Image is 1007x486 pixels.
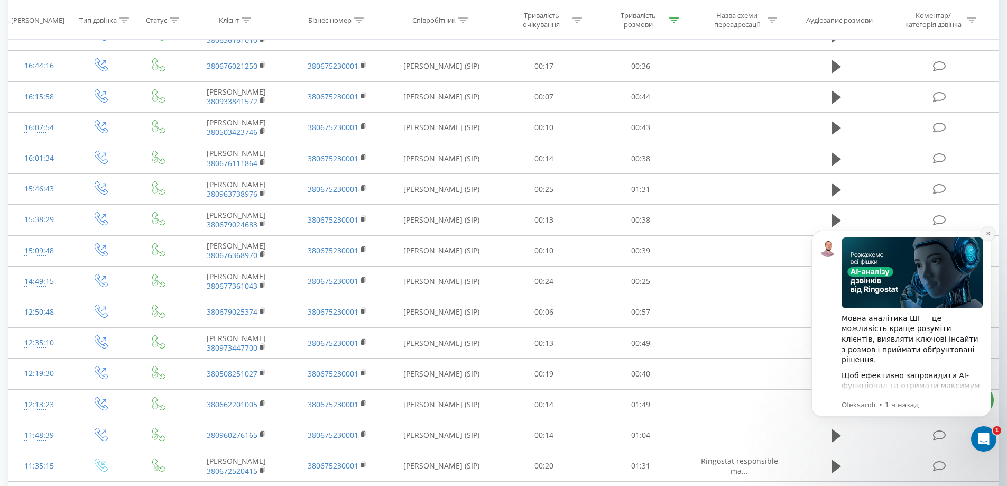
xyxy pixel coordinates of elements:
td: [PERSON_NAME] [186,174,287,205]
div: 12:13:23 [19,395,60,415]
div: Бізнес номер [308,15,352,24]
a: 380636161010 [207,35,257,45]
a: 380675230001 [308,215,358,225]
a: 380675230001 [308,245,358,255]
td: [PERSON_NAME] (SIP) [387,174,496,205]
td: 00:25 [593,266,689,297]
td: 01:49 [593,389,689,420]
div: 16:01:34 [19,148,60,169]
div: 15:38:29 [19,209,60,230]
a: 380675230001 [308,399,358,409]
td: 00:24 [496,266,593,297]
a: 380675230001 [308,307,358,317]
td: 00:57 [593,297,689,327]
div: Тривалість розмови [610,11,667,29]
a: 380675230001 [308,461,358,471]
td: 00:39 [593,235,689,266]
td: [PERSON_NAME] (SIP) [387,205,496,235]
a: 380675230001 [308,30,358,40]
a: 380960276165 [207,430,257,440]
div: 12:50:48 [19,302,60,323]
td: 01:31 [593,174,689,205]
td: 00:13 [496,205,593,235]
td: [PERSON_NAME] (SIP) [387,451,496,481]
div: 11:48:39 [19,425,60,446]
a: 380675230001 [308,153,358,163]
div: Співробітник [412,15,456,24]
div: 16:44:16 [19,56,60,76]
a: 380675230001 [308,369,358,379]
a: 380679025374 [207,307,257,317]
a: 380679024683 [207,219,257,230]
td: 00:43 [593,112,689,143]
td: 01:04 [593,420,689,451]
td: [PERSON_NAME] [186,112,287,143]
td: 00:38 [593,143,689,174]
a: 380676021250 [207,61,257,71]
div: Тривалість очікування [513,11,570,29]
td: 00:06 [496,297,593,327]
a: 380675230001 [308,276,358,286]
a: 380508251027 [207,369,257,379]
td: 00:49 [593,328,689,359]
div: Назва схеми переадресації [708,11,765,29]
td: [PERSON_NAME] [186,205,287,235]
td: [PERSON_NAME] [186,451,287,481]
td: 00:40 [593,359,689,389]
td: [PERSON_NAME] [186,328,287,359]
td: [PERSON_NAME] (SIP) [387,51,496,81]
td: [PERSON_NAME] (SIP) [387,112,496,143]
a: 380503423746 [207,127,257,137]
a: 380677361043 [207,281,257,291]
td: 00:10 [496,112,593,143]
a: 380933841572 [207,96,257,106]
td: [PERSON_NAME] [186,266,287,297]
span: 1 [993,426,1001,435]
td: 00:38 [593,205,689,235]
iframe: Intercom live chat [971,426,996,452]
a: 380963738976 [207,189,257,199]
td: 00:14 [496,143,593,174]
td: [PERSON_NAME] (SIP) [387,359,496,389]
td: 00:13 [496,328,593,359]
div: Аудіозапис розмови [806,15,873,24]
div: 16:15:58 [19,87,60,107]
td: 00:14 [496,420,593,451]
div: Статус [146,15,167,24]
td: 00:44 [593,81,689,112]
td: [PERSON_NAME] (SIP) [387,266,496,297]
td: [PERSON_NAME] [186,143,287,174]
a: 380675230001 [308,430,358,440]
span: Ringostat responsible ma... [701,456,778,475]
div: Тип дзвінка [79,15,117,24]
a: 380973447700 [207,343,257,353]
td: [PERSON_NAME] (SIP) [387,81,496,112]
div: 15:09:48 [19,241,60,261]
a: 380675230001 [308,61,358,71]
td: 00:36 [593,51,689,81]
a: 380676111864 [207,158,257,168]
a: 380662201005 [207,399,257,409]
td: [PERSON_NAME] [186,235,287,266]
a: 380675230001 [308,91,358,102]
td: 00:10 [496,235,593,266]
div: 12:35:10 [19,333,60,353]
div: 12:19:30 [19,363,60,384]
td: 00:07 [496,81,593,112]
a: 380675230001 [308,122,358,132]
a: 380672520415 [207,466,257,476]
a: 380676368970 [207,250,257,260]
div: 16:07:54 [19,117,60,138]
div: 15:46:43 [19,179,60,199]
td: 00:19 [496,359,593,389]
td: 00:14 [496,389,593,420]
div: 11:35:15 [19,456,60,476]
td: [PERSON_NAME] (SIP) [387,389,496,420]
a: 380675230001 [308,184,358,194]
